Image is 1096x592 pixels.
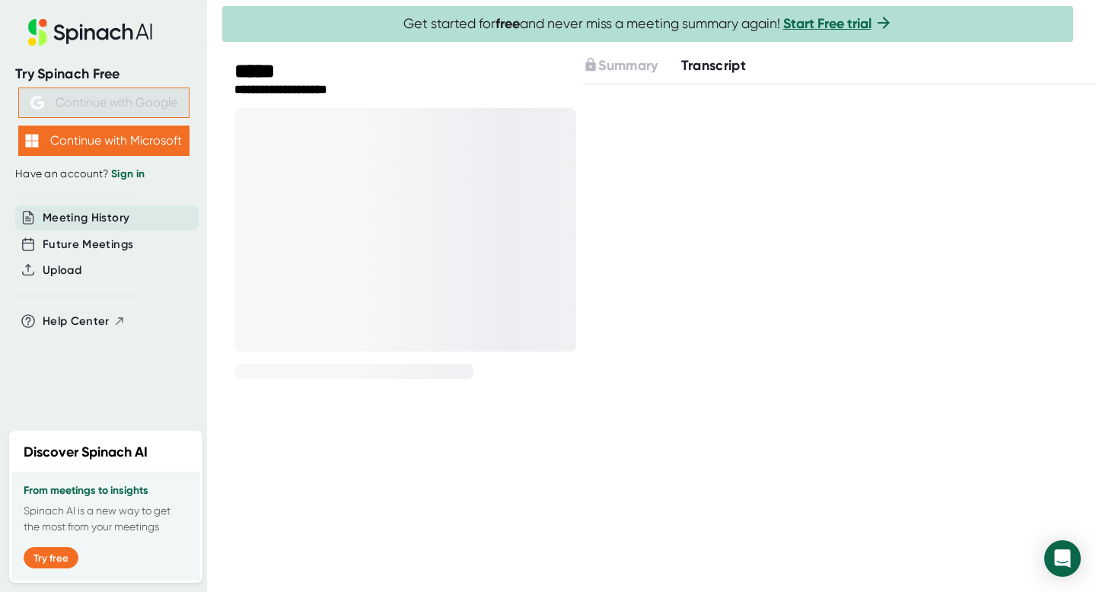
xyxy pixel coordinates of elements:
div: Upgrade to access [583,56,680,76]
h2: Discover Spinach AI [24,442,148,463]
button: Future Meetings [43,236,133,253]
a: Sign in [111,167,145,180]
button: Continue with Google [18,88,190,118]
span: Help Center [43,313,110,330]
button: Transcript [681,56,747,76]
b: free [495,15,520,32]
h3: From meetings to insights [24,485,188,497]
span: Transcript [681,57,747,74]
button: Help Center [43,313,126,330]
p: Spinach AI is a new way to get the most from your meetings [24,503,188,535]
a: Start Free trial [783,15,871,32]
span: Summary [598,57,658,74]
button: Meeting History [43,209,129,227]
div: Have an account? [15,167,192,181]
span: Get started for and never miss a meeting summary again! [403,15,893,33]
div: Open Intercom Messenger [1044,540,1081,577]
button: Summary [583,56,658,76]
button: Continue with Microsoft [18,126,190,156]
div: Try Spinach Free [15,65,192,83]
button: Try free [24,547,78,568]
img: Aehbyd4JwY73AAAAAElFTkSuQmCC [30,96,44,110]
button: Upload [43,262,81,279]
